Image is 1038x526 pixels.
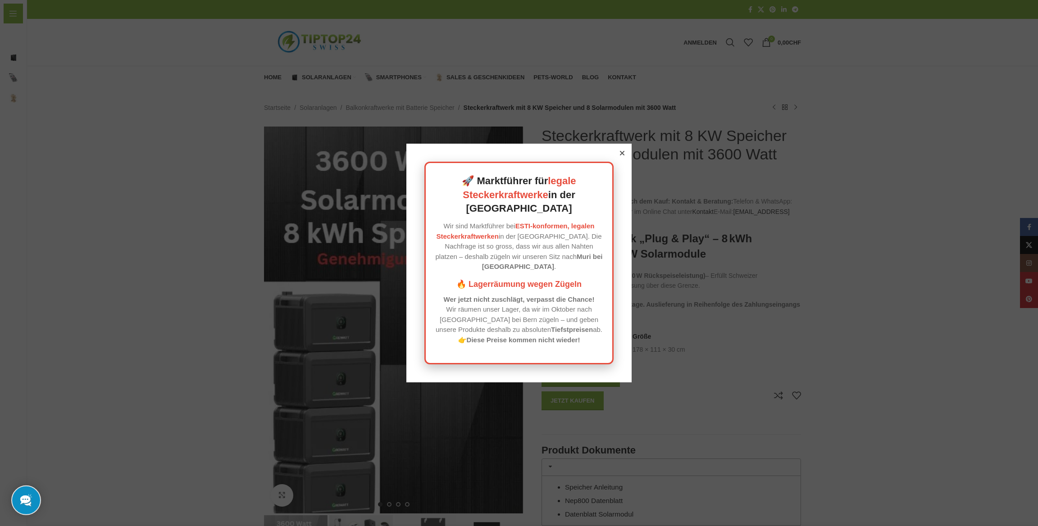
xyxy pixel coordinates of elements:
[436,222,594,240] a: ESTI-konformen, legalen Steckerkraftwerken
[444,295,595,303] strong: Wer jetzt nicht zuschlägt, verpasst die Chance!
[435,295,603,345] p: Wir räumen unser Lager, da wir im Oktober nach [GEOGRAPHIC_DATA] bei Bern zügeln – und geben unse...
[463,175,576,200] a: legale Steckerkraftwerke
[467,336,580,344] strong: Diese Preise kommen nicht wieder!
[435,174,603,216] h2: 🚀 Marktführer für in der [GEOGRAPHIC_DATA]
[551,326,593,333] strong: Tiefstpreisen
[435,221,603,272] p: Wir sind Marktführer bei in der [GEOGRAPHIC_DATA]. Die Nachfrage ist so gross, dass wir aus allen...
[435,279,603,290] h3: 🔥 Lagerräumung wegen Zügeln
